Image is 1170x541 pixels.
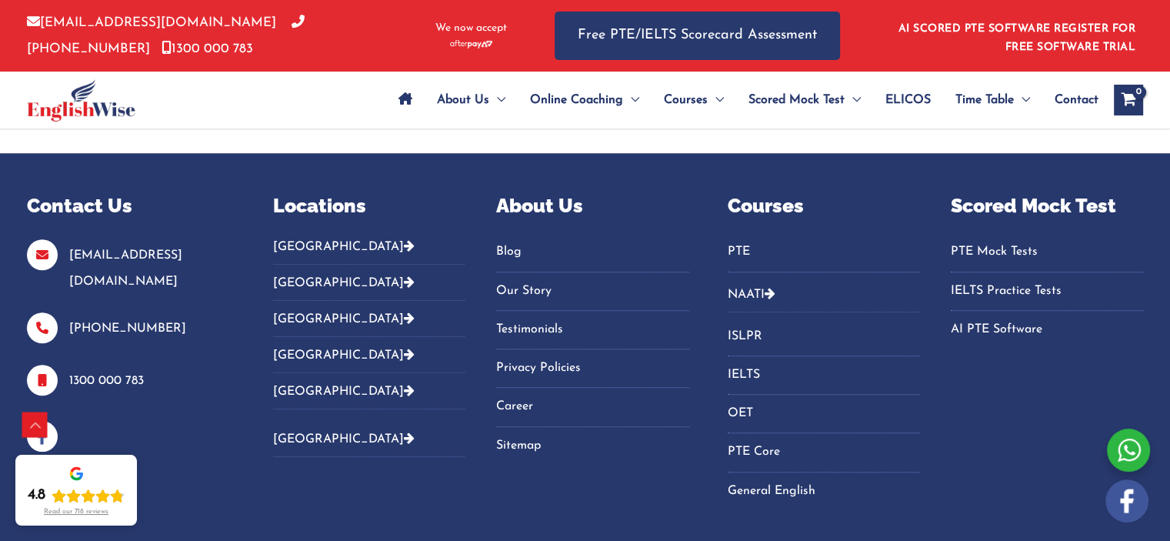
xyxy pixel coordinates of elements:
[885,73,931,127] span: ELICOS
[496,356,688,381] a: Privacy Policies
[728,324,920,504] nav: Menu
[1014,73,1030,127] span: Menu Toggle
[951,279,1143,304] a: IELTS Practice Tests
[496,192,688,221] p: About Us
[27,16,276,29] a: [EMAIL_ADDRESS][DOMAIN_NAME]
[496,239,688,265] a: Blog
[496,192,688,478] aside: Footer Widget 3
[530,73,623,127] span: Online Coaching
[943,73,1042,127] a: Time TableMenu Toggle
[27,79,135,122] img: cropped-ew-logo
[1105,479,1148,523] img: white-facebook.png
[69,249,182,287] a: [EMAIL_ADDRESS][DOMAIN_NAME]
[728,192,920,221] p: Courses
[273,192,465,221] p: Locations
[450,40,492,48] img: Afterpay-Logo
[162,42,253,55] a: 1300 000 783
[489,73,505,127] span: Menu Toggle
[623,73,639,127] span: Menu Toggle
[435,21,507,36] span: We now accept
[273,386,415,398] a: [GEOGRAPHIC_DATA]
[748,73,845,127] span: Scored Mock Test
[728,362,920,388] a: IELTS
[951,239,1143,342] nav: Menu
[273,301,465,337] button: [GEOGRAPHIC_DATA]
[44,508,108,516] div: Read our 718 reviews
[273,433,415,446] a: [GEOGRAPHIC_DATA]
[736,73,873,127] a: Scored Mock TestMenu Toggle
[728,401,920,426] a: OET
[1055,73,1098,127] span: Contact
[273,192,465,469] aside: Footer Widget 2
[437,73,489,127] span: About Us
[951,317,1143,342] a: AI PTE Software
[27,192,235,452] aside: Footer Widget 1
[28,486,125,505] div: Rating: 4.8 out of 5
[728,192,920,523] aside: Footer Widget 4
[496,394,688,419] a: Career
[273,421,465,457] button: [GEOGRAPHIC_DATA]
[386,73,1098,127] nav: Site Navigation: Main Menu
[1042,73,1098,127] a: Contact
[889,11,1143,61] aside: Header Widget 1
[728,239,920,265] a: PTE
[273,373,465,409] button: [GEOGRAPHIC_DATA]
[496,317,688,342] a: Testimonials
[845,73,861,127] span: Menu Toggle
[728,289,765,301] a: NAATI
[664,73,708,127] span: Courses
[69,322,186,335] a: [PHONE_NUMBER]
[28,486,45,505] div: 4.8
[708,73,724,127] span: Menu Toggle
[955,73,1014,127] span: Time Table
[1114,85,1143,115] a: View Shopping Cart, empty
[652,73,736,127] a: CoursesMenu Toggle
[27,192,235,221] p: Contact Us
[873,73,943,127] a: ELICOS
[496,433,688,459] a: Sitemap
[898,23,1136,53] a: AI SCORED PTE SOFTWARE REGISTER FOR FREE SOFTWARE TRIAL
[69,375,144,387] a: 1300 000 783
[273,337,465,373] button: [GEOGRAPHIC_DATA]
[425,73,518,127] a: About UsMenu Toggle
[496,239,688,459] nav: Menu
[728,276,920,312] button: NAATI
[728,239,920,272] nav: Menu
[728,479,920,504] a: General English
[951,192,1143,221] p: Scored Mock Test
[27,16,305,55] a: [PHONE_NUMBER]
[518,73,652,127] a: Online CoachingMenu Toggle
[273,239,465,265] button: [GEOGRAPHIC_DATA]
[728,439,920,465] a: PTE Core
[555,12,840,60] a: Free PTE/IELTS Scorecard Assessment
[273,265,465,301] button: [GEOGRAPHIC_DATA]
[951,239,1143,265] a: PTE Mock Tests
[728,324,920,349] a: ISLPR
[496,279,688,304] a: Our Story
